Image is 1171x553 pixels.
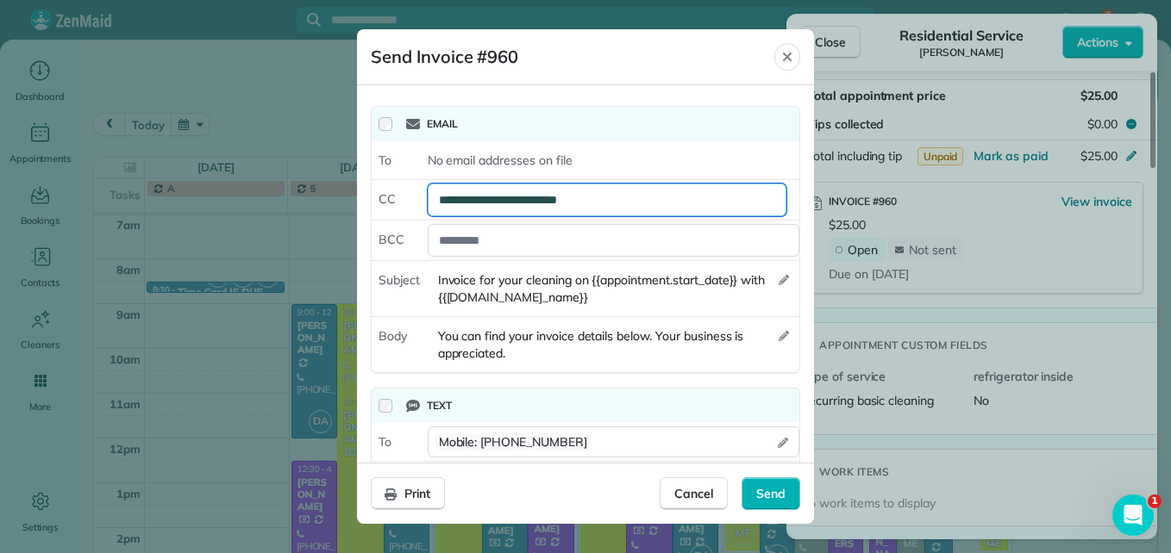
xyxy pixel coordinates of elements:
iframe: Intercom live chat [1112,494,1154,536]
span: Invoice for your cleaning on {{appointment.start_date}} with {{[DOMAIN_NAME]_name}} [428,271,779,306]
button: You can find your invoice details below. Your business is appreciated. [428,320,799,369]
span: 1 [1148,494,1162,508]
span: CC [379,190,428,208]
span: Body [379,327,428,345]
span: Subject [379,271,428,289]
button: Mobile:[PHONE_NUMBER] [428,426,799,457]
button: Print [371,477,445,510]
span: Email [427,117,458,131]
span: Mobile : [439,433,478,450]
button: Cancel [660,477,728,510]
span: BCC [379,231,428,248]
span: You can find your invoice details below. Your business is appreciated. [438,328,744,361]
span: Print [404,485,430,502]
span: Send [756,485,786,502]
span: [PHONE_NUMBER] [480,433,586,450]
button: Close [774,43,800,71]
button: Send [742,477,800,510]
span: Send Invoice #960 [371,46,518,67]
span: Text [427,399,452,413]
span: To [379,152,428,169]
span: Cancel [674,485,713,502]
span: No email addresses on file [428,152,573,169]
span: To [379,433,428,450]
button: Invoice for your cleaning on {{appointment.start_date}} with {{[DOMAIN_NAME]_name}} [428,271,789,306]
